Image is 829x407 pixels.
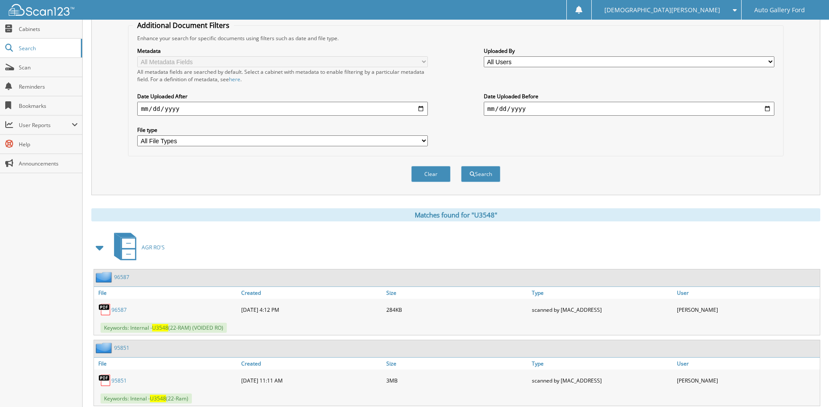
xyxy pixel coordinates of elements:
div: 3MB [384,372,529,389]
a: Created [239,287,384,299]
span: U3548 [150,395,166,402]
legend: Additional Document Filters [133,21,234,30]
a: 95851 [114,344,129,352]
a: File [94,287,239,299]
label: Date Uploaded After [137,93,428,100]
span: Help [19,141,78,148]
a: Type [530,358,675,369]
a: User [675,358,820,369]
a: 96587 [111,306,127,314]
div: Matches found for "U3548" [91,208,820,221]
img: scan123-logo-white.svg [9,4,74,16]
span: Keywords: Internal - (22-RAM) (VOIDED RO) [101,323,227,333]
span: Search [19,45,76,52]
div: Enhance your search for specific documents using filters such as date and file type. [133,34,778,42]
span: User Reports [19,121,72,129]
span: Keywords: Intenal - (22-Ram) [101,393,192,404]
img: folder2.png [96,272,114,283]
div: scanned by [MAC_ADDRESS] [530,372,675,389]
img: PDF.png [98,374,111,387]
a: User [675,287,820,299]
button: Search [461,166,500,182]
a: Size [384,287,529,299]
a: Type [530,287,675,299]
div: [DATE] 11:11 AM [239,372,384,389]
span: Auto Gallery Ford [754,7,805,13]
label: Metadata [137,47,428,55]
div: [DATE] 4:12 PM [239,301,384,318]
button: Clear [411,166,451,182]
span: AGR RO'S [142,244,165,251]
span: Reminders [19,83,78,90]
img: folder2.png [96,342,114,353]
label: File type [137,126,428,134]
span: [DEMOGRAPHIC_DATA][PERSON_NAME] [604,7,720,13]
iframe: Chat Widget [785,365,829,407]
a: Size [384,358,529,369]
label: Uploaded By [484,47,774,55]
input: start [137,102,428,116]
img: PDF.png [98,303,111,316]
a: File [94,358,239,369]
div: [PERSON_NAME] [675,372,820,389]
div: All metadata fields are searched by default. Select a cabinet with metadata to enable filtering b... [137,68,428,83]
span: Announcements [19,160,78,167]
a: 95851 [111,377,127,384]
a: Created [239,358,384,369]
div: [PERSON_NAME] [675,301,820,318]
label: Date Uploaded Before [484,93,774,100]
a: AGR RO'S [109,230,165,265]
span: Bookmarks [19,102,78,110]
span: Cabinets [19,25,78,33]
a: here [229,76,240,83]
div: 284KB [384,301,529,318]
div: scanned by [MAC_ADDRESS] [530,301,675,318]
span: U3548 [152,324,168,331]
a: 96587 [114,273,129,281]
span: Scan [19,64,78,71]
input: end [484,102,774,116]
